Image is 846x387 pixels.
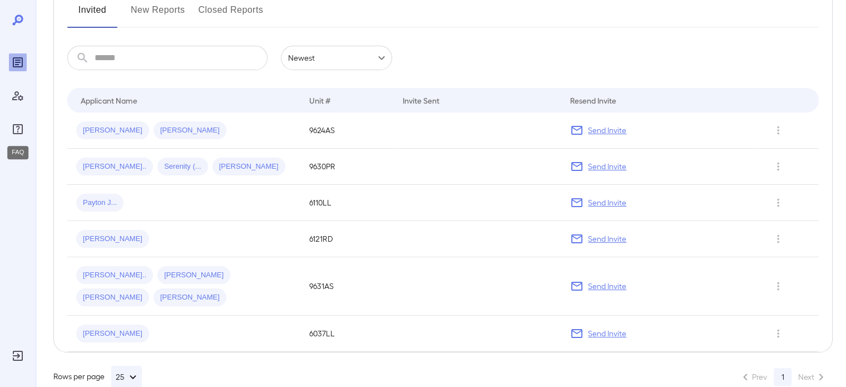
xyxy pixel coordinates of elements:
span: [PERSON_NAME].. [76,270,153,281]
button: Row Actions [769,277,787,295]
p: Send Invite [588,233,626,244]
td: 9630PR [300,149,394,185]
button: Row Actions [769,325,787,342]
div: Resend Invite [570,94,616,107]
td: 6121RD [300,221,394,257]
span: [PERSON_NAME] [76,329,149,339]
div: FAQ [9,120,27,138]
div: FAQ [7,146,28,159]
button: New Reports [131,1,185,28]
td: 6110LL [300,185,394,221]
div: Unit # [309,94,330,107]
p: Send Invite [588,197,626,208]
div: Log Out [9,347,27,365]
td: 9624AS [300,112,394,149]
div: Applicant Name [81,94,137,107]
button: Invited [67,1,117,28]
p: Send Invite [588,281,626,292]
button: Closed Reports [199,1,264,28]
span: [PERSON_NAME] [154,125,226,136]
span: [PERSON_NAME] [154,292,226,303]
span: [PERSON_NAME] [76,234,149,244]
span: [PERSON_NAME].. [76,161,153,172]
td: 6037LL [300,316,394,352]
div: Reports [9,53,27,71]
div: Invite Sent [403,94,439,107]
p: Send Invite [588,328,626,339]
span: Serenity (... [157,161,207,172]
button: page 1 [774,368,791,386]
nav: pagination navigation [734,368,833,386]
button: Row Actions [769,230,787,248]
p: Send Invite [588,161,626,172]
span: [PERSON_NAME] [76,125,149,136]
button: Row Actions [769,158,787,175]
td: 9631AS [300,257,394,316]
span: [PERSON_NAME] [212,161,285,172]
span: [PERSON_NAME] [76,292,149,303]
span: Payton J... [76,198,123,208]
div: Manage Users [9,87,27,105]
button: Row Actions [769,121,787,139]
span: [PERSON_NAME] [157,270,230,281]
p: Send Invite [588,125,626,136]
div: Newest [281,46,392,70]
button: Row Actions [769,194,787,212]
